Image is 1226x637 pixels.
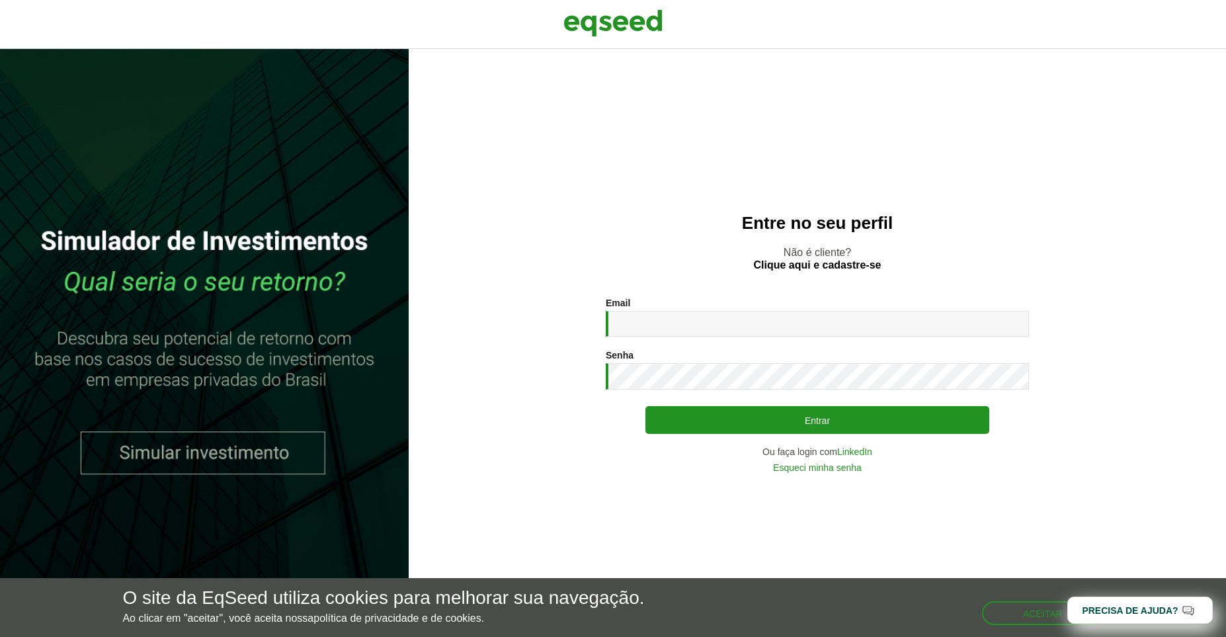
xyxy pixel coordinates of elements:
[606,351,633,360] label: Senha
[122,588,644,609] h5: O site da EqSeed utiliza cookies para melhorar sua navegação.
[982,601,1104,625] button: Aceitar
[754,260,881,271] a: Clique aqui e cadastre-se
[313,613,481,624] a: política de privacidade e de cookies
[435,246,1200,271] p: Não é cliente?
[563,7,663,40] img: EqSeed Logo
[773,463,862,472] a: Esqueci minha senha
[606,298,630,308] label: Email
[837,447,872,456] a: LinkedIn
[435,214,1200,233] h2: Entre no seu perfil
[122,612,644,624] p: Ao clicar em "aceitar", você aceita nossa .
[645,406,989,434] button: Entrar
[606,447,1029,456] div: Ou faça login com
